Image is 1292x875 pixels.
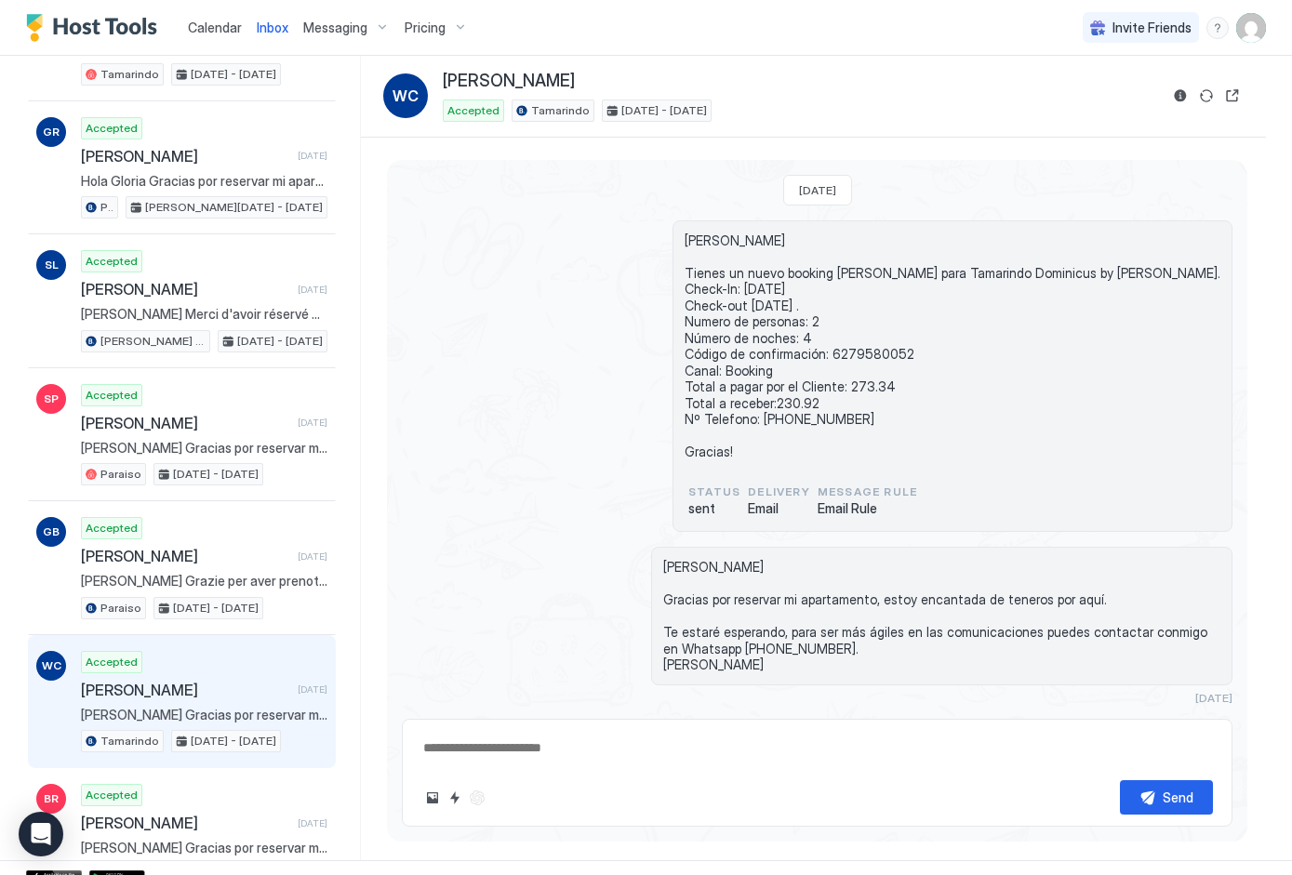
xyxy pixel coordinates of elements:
span: Email [748,500,810,517]
span: sent [688,500,740,517]
span: [DATE] - [DATE] [621,102,707,119]
div: menu [1206,17,1229,39]
span: Accepted [86,654,138,670]
span: [DATE] [298,150,327,162]
span: Calendar [188,20,242,35]
span: WC [42,657,61,674]
span: Accepted [447,102,499,119]
span: [DATE] - [DATE] [191,66,276,83]
span: [DATE] [298,417,327,429]
button: Send [1120,780,1213,815]
a: Calendar [188,18,242,37]
span: Message Rule [818,484,917,500]
span: [PERSON_NAME] [81,414,290,432]
span: [DATE] [1195,691,1232,705]
span: Delivery [748,484,810,500]
span: Email Rule [818,500,917,517]
span: [PERSON_NAME][DATE] - [DATE] [145,199,323,216]
span: GR [43,124,60,140]
button: Sync reservation [1195,85,1218,107]
div: Open Intercom Messenger [19,812,63,856]
span: [PERSON_NAME] [81,814,290,832]
a: Host Tools Logo [26,14,166,42]
a: Inbox [257,18,288,37]
span: Paraiso [100,466,141,483]
span: Paraiso [100,600,141,616]
span: SL [45,257,59,273]
span: [PERSON_NAME] [81,547,290,565]
span: [PERSON_NAME] [81,147,290,166]
div: Send [1163,788,1193,807]
span: Accepted [86,253,138,270]
span: Accepted [86,787,138,803]
span: Inbox [257,20,288,35]
span: Tamarindo [100,733,159,749]
span: [DATE] - [DATE] [173,600,259,616]
span: [PERSON_NAME] Gracias por reservar mi apartamento, estoy encantada de teneros por aquí. Te estaré... [81,440,327,457]
button: Reservation information [1169,85,1192,107]
span: Pricing [405,20,446,36]
span: [DATE] [799,183,836,197]
span: [PERSON_NAME] [443,71,575,92]
span: Messaging [303,20,367,36]
span: Paraiso [100,199,113,216]
span: [PERSON_NAME] Gracias por reservar mi apartamento, estoy encantada de teneros por aquí. Te estaré... [81,707,327,723]
button: Upload image [421,787,444,809]
span: SP [44,391,59,407]
span: [PERSON_NAME] [81,280,290,298]
span: GB [43,524,60,540]
span: Invite Friends [1112,20,1192,36]
span: [PERSON_NAME] Gracias por reservar mi apartamento, estoy encantada de teneros por aquí. Te estaré... [81,840,327,856]
span: [DATE] - [DATE] [237,333,323,350]
span: [DATE] [298,550,327,563]
span: Accepted [86,520,138,537]
span: [PERSON_NAME] Gracias por reservar mi apartamento, estoy encantada de teneros por aquí. Te estaré... [663,559,1220,673]
span: Hola Gloria Gracias por reservar mi apartamento, estoy encantada de teneros por aquí. Te estaré e... [81,173,327,190]
span: Accepted [86,120,138,137]
button: Open reservation [1221,85,1244,107]
span: [PERSON_NAME] By [PERSON_NAME] [100,333,206,350]
span: BR [44,790,59,807]
span: Accepted [86,387,138,404]
div: User profile [1236,13,1266,43]
span: [PERSON_NAME] Grazie per aver prenotato il mio appartamento, sono molto [PERSON_NAME] di averti q... [81,573,327,590]
span: [PERSON_NAME] [81,681,290,699]
span: status [688,484,740,500]
span: [PERSON_NAME] Merci d'avoir réservé mon appartement, je suis [PERSON_NAME] de vous avoir ici. Je ... [81,306,327,323]
span: Tamarindo [531,102,590,119]
span: WC [393,85,419,107]
button: Quick reply [444,787,466,809]
span: Tamarindo [100,66,159,83]
span: [DATE] [298,284,327,296]
span: [DATE] - [DATE] [191,733,276,749]
span: [PERSON_NAME] Tienes un nuevo booking [PERSON_NAME] para Tamarindo Dominicus by [PERSON_NAME]. Ch... [685,232,1220,460]
span: [DATE] - [DATE] [173,466,259,483]
span: [DATE] [298,817,327,829]
span: [DATE] [298,683,327,696]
